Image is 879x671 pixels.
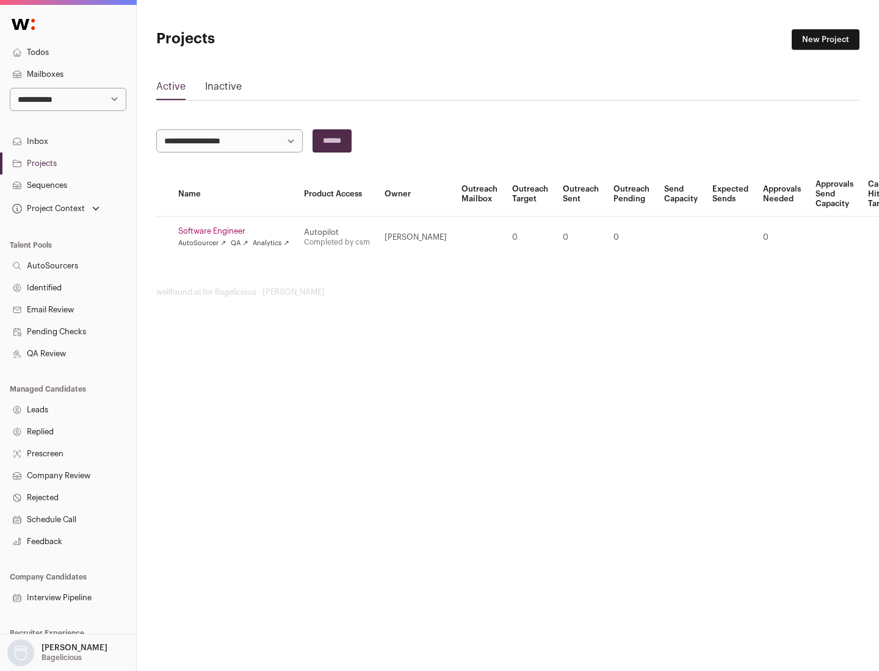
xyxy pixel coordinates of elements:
[156,79,186,99] a: Active
[231,239,248,248] a: QA ↗
[42,643,107,653] p: [PERSON_NAME]
[505,172,555,217] th: Outreach Target
[178,226,289,236] a: Software Engineer
[808,172,861,217] th: Approvals Send Capacity
[304,228,370,237] div: Autopilot
[555,172,606,217] th: Outreach Sent
[297,172,377,217] th: Product Access
[156,29,391,49] h1: Projects
[377,172,454,217] th: Owner
[156,287,859,297] footer: wellfound:ai for Bagelicious - [PERSON_NAME]
[606,217,657,259] td: 0
[10,204,85,213] div: Project Context
[454,172,505,217] th: Outreach Mailbox
[7,639,34,666] img: nopic.png
[253,239,289,248] a: Analytics ↗
[5,12,42,37] img: Wellfound
[10,200,102,217] button: Open dropdown
[756,217,808,259] td: 0
[705,172,756,217] th: Expected Sends
[756,172,808,217] th: Approvals Needed
[5,639,110,666] button: Open dropdown
[606,172,657,217] th: Outreach Pending
[171,172,297,217] th: Name
[42,653,82,662] p: Bagelicious
[178,239,226,248] a: AutoSourcer ↗
[555,217,606,259] td: 0
[304,239,370,246] a: Completed by csm
[205,79,242,99] a: Inactive
[377,217,454,259] td: [PERSON_NAME]
[505,217,555,259] td: 0
[792,29,859,50] a: New Project
[657,172,705,217] th: Send Capacity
